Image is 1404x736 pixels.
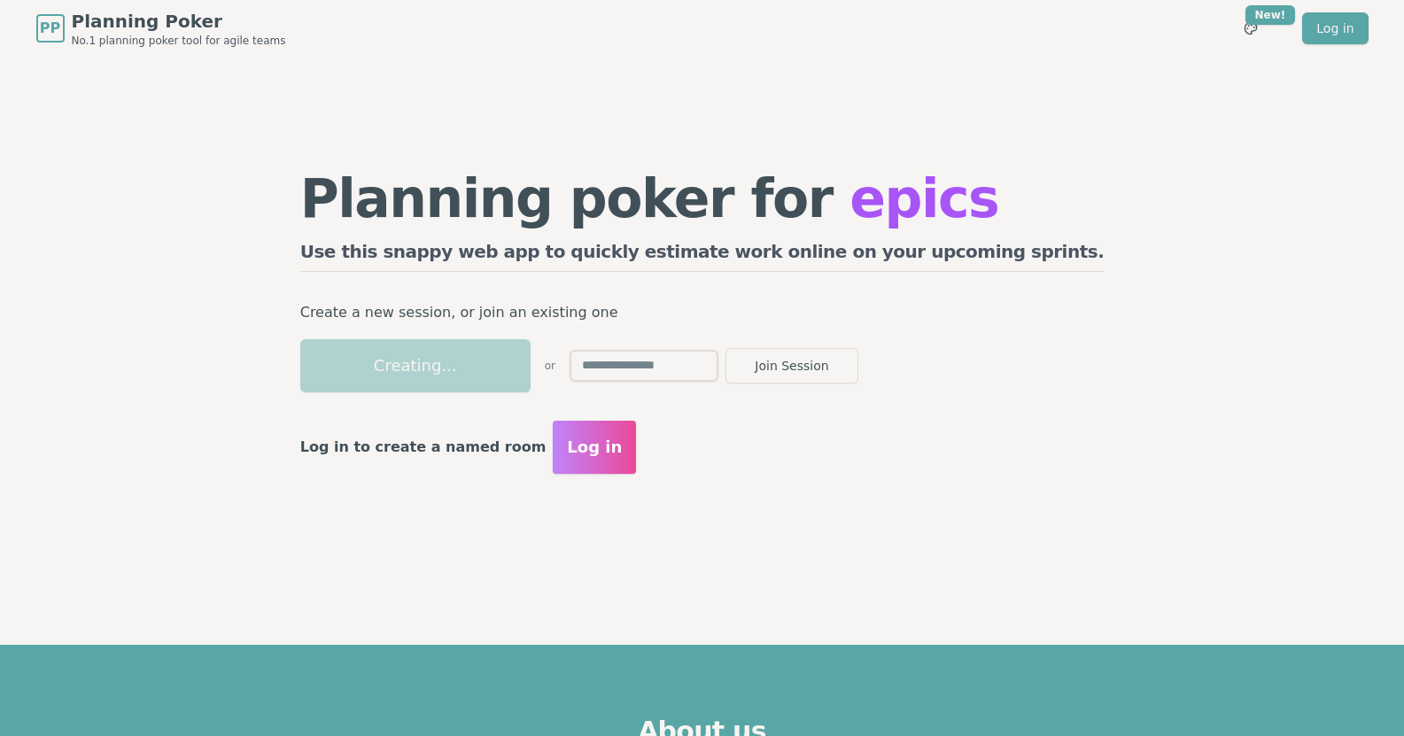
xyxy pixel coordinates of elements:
[36,9,286,48] a: PPPlanning PokerNo.1 planning poker tool for agile teams
[553,421,636,474] button: Log in
[300,172,1105,225] h1: Planning poker for
[300,300,1105,325] p: Create a new session, or join an existing one
[72,9,286,34] span: Planning Poker
[72,34,286,48] span: No.1 planning poker tool for agile teams
[1235,12,1267,44] button: New!
[300,239,1105,272] h2: Use this snappy web app to quickly estimate work online on your upcoming sprints.
[300,435,547,460] p: Log in to create a named room
[545,359,555,373] span: or
[40,18,60,39] span: PP
[567,435,622,460] span: Log in
[1245,5,1296,25] div: New!
[849,167,998,229] span: epics
[725,348,858,383] button: Join Session
[1302,12,1368,44] a: Log in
